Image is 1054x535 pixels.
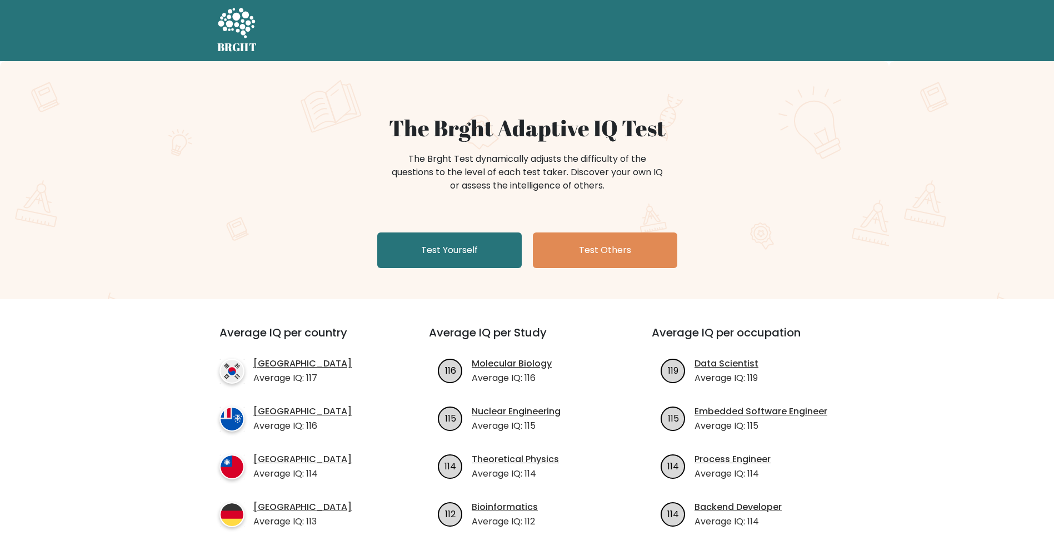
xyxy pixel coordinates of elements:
[695,419,827,433] p: Average IQ: 115
[695,405,827,418] a: Embedded Software Engineer
[695,453,771,466] a: Process Engineer
[695,501,782,514] a: Backend Developer
[472,515,538,528] p: Average IQ: 112
[472,371,552,385] p: Average IQ: 116
[217,41,257,54] h5: BRGHT
[253,515,352,528] p: Average IQ: 113
[472,419,561,433] p: Average IQ: 115
[472,501,538,514] a: Bioinformatics
[695,467,771,480] p: Average IQ: 114
[445,507,456,520] text: 112
[217,4,257,57] a: BRGHT
[667,459,679,472] text: 114
[377,232,522,268] a: Test Yourself
[253,371,352,385] p: Average IQ: 117
[695,357,758,370] a: Data Scientist
[445,412,456,424] text: 115
[219,502,244,527] img: country
[253,405,352,418] a: [GEOGRAPHIC_DATA]
[253,419,352,433] p: Average IQ: 116
[695,371,758,385] p: Average IQ: 119
[219,359,244,384] img: country
[253,453,352,466] a: [GEOGRAPHIC_DATA]
[472,357,552,370] a: Molecular Biology
[668,364,678,377] text: 119
[219,454,244,479] img: country
[472,453,559,466] a: Theoretical Physics
[219,407,244,432] img: country
[256,115,798,141] h1: The Brght Adaptive IQ Test
[472,467,559,480] p: Average IQ: 114
[445,364,456,377] text: 116
[668,412,679,424] text: 115
[253,357,352,370] a: [GEOGRAPHIC_DATA]
[253,501,352,514] a: [GEOGRAPHIC_DATA]
[667,507,679,520] text: 114
[429,326,625,353] h3: Average IQ per Study
[472,405,561,418] a: Nuclear Engineering
[219,326,389,353] h3: Average IQ per country
[253,467,352,480] p: Average IQ: 114
[388,152,666,192] div: The Brght Test dynamically adjusts the difficulty of the questions to the level of each test take...
[652,326,848,353] h3: Average IQ per occupation
[695,515,782,528] p: Average IQ: 114
[533,232,677,268] a: Test Others
[444,459,456,472] text: 114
